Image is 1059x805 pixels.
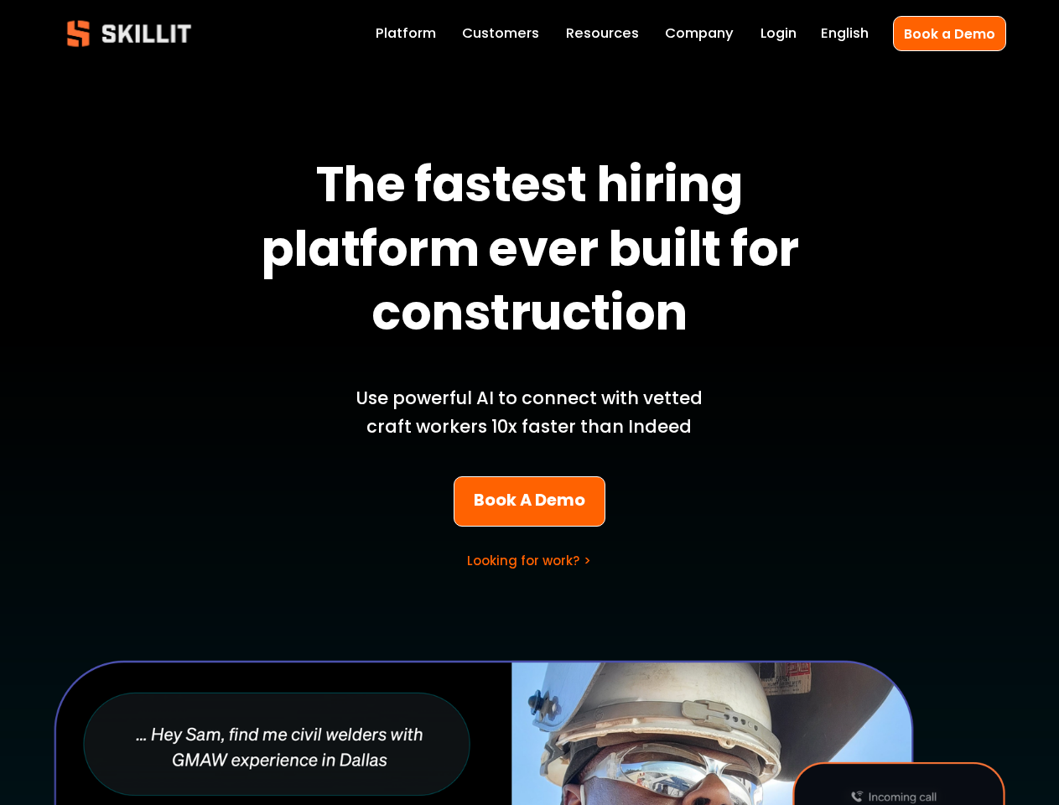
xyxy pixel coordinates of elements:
span: English [821,23,869,44]
a: Looking for work? > [467,552,591,569]
a: Login [761,22,797,45]
img: Skillit [53,8,205,59]
strong: The fastest hiring platform ever built for construction [261,148,808,360]
a: folder dropdown [566,22,639,45]
a: Company [665,22,734,45]
div: language picker [821,22,869,45]
a: Book A Demo [454,476,605,527]
a: Platform [376,22,436,45]
a: Book a Demo [893,16,1006,50]
a: Customers [462,22,539,45]
p: Use powerful AI to connect with vetted craft workers 10x faster than Indeed [334,384,725,441]
span: Resources [566,23,639,44]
